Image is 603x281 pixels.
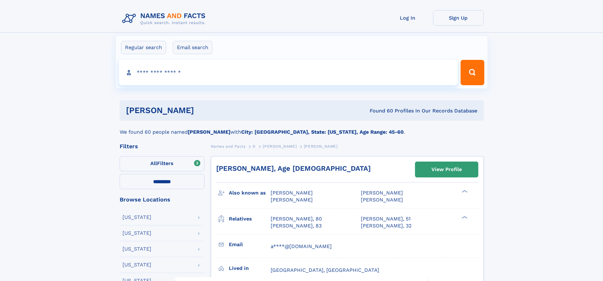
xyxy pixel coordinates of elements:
[126,106,282,114] h1: [PERSON_NAME]
[122,246,151,252] div: [US_STATE]
[361,197,403,203] span: [PERSON_NAME]
[263,144,297,149] span: [PERSON_NAME]
[121,41,166,54] label: Regular search
[120,197,204,202] div: Browse Locations
[120,10,211,27] img: Logo Names and Facts
[253,144,256,149] span: D
[211,142,246,150] a: Names and Facts
[431,162,462,177] div: View Profile
[120,156,204,171] label: Filters
[271,215,322,222] a: [PERSON_NAME], 80
[461,60,484,85] button: Search Button
[229,239,271,250] h3: Email
[361,222,411,229] a: [PERSON_NAME], 32
[173,41,212,54] label: Email search
[119,60,458,85] input: search input
[120,121,484,136] div: We found 60 people named with .
[433,10,484,26] a: Sign Up
[122,262,151,267] div: [US_STATE]
[253,142,256,150] a: D
[361,190,403,196] span: [PERSON_NAME]
[229,214,271,224] h3: Relatives
[150,160,157,166] span: All
[271,190,313,196] span: [PERSON_NAME]
[122,231,151,236] div: [US_STATE]
[382,10,433,26] a: Log In
[271,197,313,203] span: [PERSON_NAME]
[282,107,477,114] div: Found 60 Profiles In Our Records Database
[122,215,151,220] div: [US_STATE]
[460,215,468,219] div: ❯
[271,267,379,273] span: [GEOGRAPHIC_DATA], [GEOGRAPHIC_DATA]
[263,142,297,150] a: [PERSON_NAME]
[216,164,371,172] a: [PERSON_NAME], Age [DEMOGRAPHIC_DATA]
[241,129,404,135] b: City: [GEOGRAPHIC_DATA], State: [US_STATE], Age Range: 45-60
[188,129,230,135] b: [PERSON_NAME]
[415,162,478,177] a: View Profile
[229,263,271,274] h3: Lived in
[361,215,411,222] a: [PERSON_NAME], 51
[229,188,271,198] h3: Also known as
[271,222,322,229] a: [PERSON_NAME], 83
[304,144,338,149] span: [PERSON_NAME]
[120,144,204,149] div: Filters
[460,189,468,194] div: ❯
